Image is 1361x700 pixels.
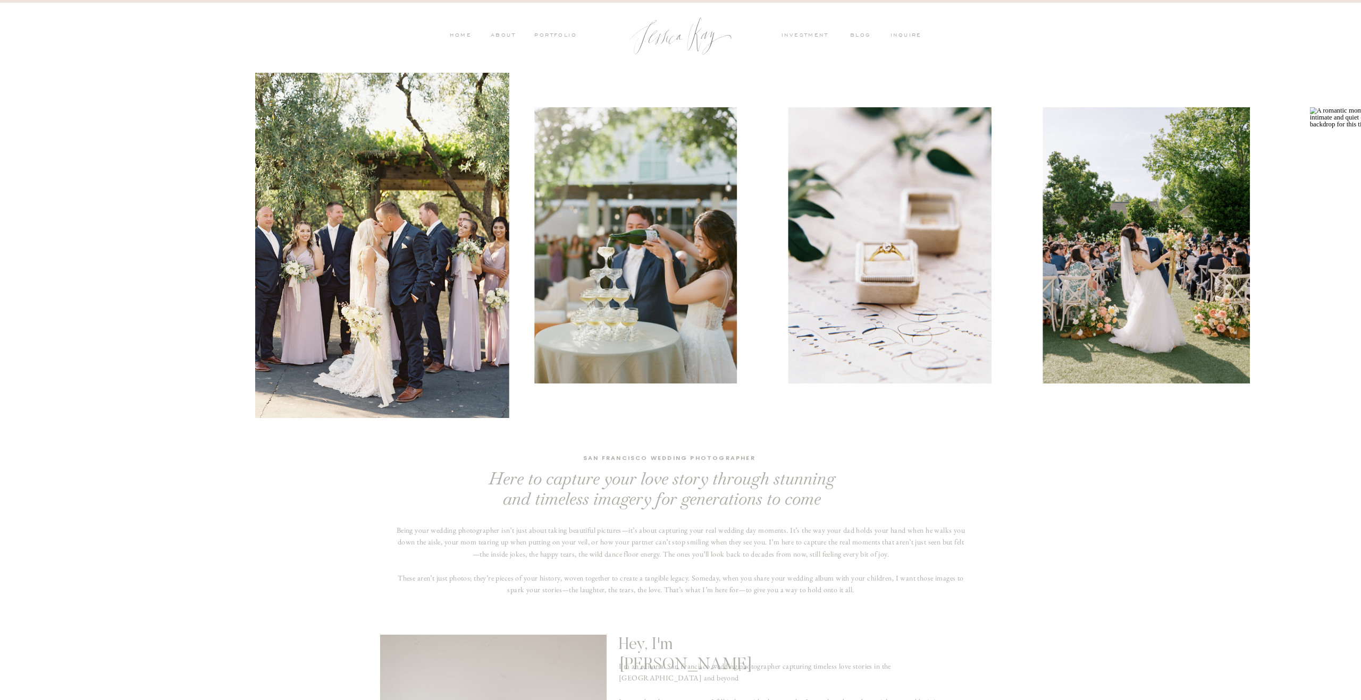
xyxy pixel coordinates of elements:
[449,31,472,41] a: HOME
[488,31,516,41] a: ABOUT
[788,107,992,383] img: A close-up of a sleek modern wedding ring displayed in a velvet ring box, elegantly placed on top...
[255,73,509,418] img: A romantic photo of a bride and groom sharing a kiss surrounded by their bridal party at Holman R...
[541,453,797,464] h1: San Francisco wedding photographer
[535,107,737,383] img: A joyful moment of a bride and groom pouring champagne into a tower of glasses during their elega...
[1043,107,1250,383] img: A couple sharing a celebratory kiss during their wedding ceremony recessional at Solage Napa Vall...
[396,524,966,616] p: Being your wedding photographer isn’t just about taking beautiful pictures—it’s about capturing y...
[890,31,927,41] a: inquire
[483,468,841,505] h2: Here to capture your love story through stunning and timeless imagery for generations to come
[533,31,577,41] a: PORTFOLIO
[619,635,809,657] h2: Hey, I'm [PERSON_NAME]
[782,31,834,41] a: investment
[850,31,878,41] a: blog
